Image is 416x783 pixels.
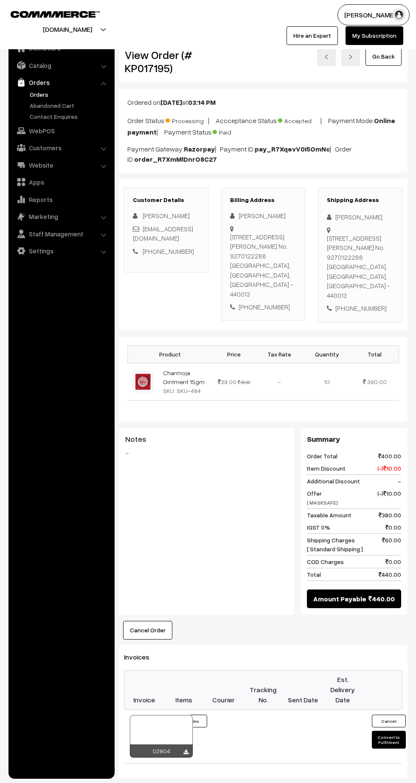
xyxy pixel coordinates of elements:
[256,363,303,400] td: -
[163,386,208,395] div: SKU: SKU-484
[385,523,401,532] span: 0.00
[160,98,182,107] b: [DATE]
[382,536,401,553] span: 60.00
[127,114,399,137] p: Order Status: | Accceptance Status: | Payment Mode: | Payment Status:
[125,448,288,458] blockquote: -
[218,378,236,385] span: 39.00
[324,54,329,59] img: left-arrow.png
[230,232,297,299] div: [STREET_ADDRESS][PERSON_NAME] No. 9270122288‬ [GEOGRAPHIC_DATA], [GEOGRAPHIC_DATA], [GEOGRAPHIC_D...
[11,8,85,19] a: COMMMERCE
[278,114,320,125] span: Accepted
[11,157,112,173] a: Website
[230,196,297,204] h3: Billing Address
[256,345,303,363] th: Tax Rate
[130,744,193,758] div: 02804
[393,8,405,21] img: user
[307,464,346,473] span: Item Discount
[351,345,399,363] th: Total
[11,192,112,207] a: Reports
[307,557,344,566] span: COD Charges
[327,303,394,313] div: [PHONE_NUMBER]
[385,557,401,566] span: 0.00
[125,435,288,444] h3: Notes
[11,123,112,138] a: WebPOS
[307,500,338,506] span: [ MASKSAFE]
[11,75,112,90] a: Orders
[307,477,360,486] span: Additional Discount
[313,594,366,604] span: Amount Payable
[166,114,208,125] span: Processing
[307,536,363,553] span: Shipping Charges [ Standard Shipping ]
[307,511,351,519] span: Taxable Amount
[307,435,401,444] h3: Summary
[124,670,164,709] th: Invoice
[377,464,401,473] span: (-) 10.00
[143,212,190,219] span: [PERSON_NAME]
[372,715,406,727] button: Cancel
[230,211,297,221] div: [PERSON_NAME]
[377,489,401,507] span: (-) 10.00
[379,511,401,519] span: 380.00
[337,4,410,25] button: [PERSON_NAME]
[143,247,194,255] a: [PHONE_NUMBER]
[365,47,402,66] a: Go Back
[11,243,112,258] a: Settings
[124,653,160,661] span: Invoices
[283,670,323,709] th: Sent Date
[303,345,351,363] th: Quantity
[11,226,112,241] a: Staff Management
[11,140,112,155] a: Customers
[327,233,394,300] div: [STREET_ADDRESS][PERSON_NAME] No. 9270122288‬ [GEOGRAPHIC_DATA], [GEOGRAPHIC_DATA], [GEOGRAPHIC_D...
[368,594,395,604] span: 440.00
[367,378,387,385] span: 390.00
[230,302,297,312] div: [PHONE_NUMBER]
[307,452,337,460] span: Order Total
[307,523,330,532] span: IGST 0%
[243,670,283,709] th: Tracking No.
[327,196,394,204] h3: Shipping Address
[372,731,406,749] button: Convert to Fulfilment
[125,48,208,75] h2: View Order (# KP017195)
[379,570,401,579] span: 440.00
[204,670,244,709] th: Courier
[133,196,200,204] h3: Customer Details
[123,621,172,640] button: Cancel Order
[346,26,403,45] a: My Subscription
[28,101,112,110] a: Abandoned Cart
[378,452,401,460] span: 400.00
[11,11,100,17] img: COMMMERCE
[213,126,255,137] span: Paid
[324,378,330,385] span: 10
[213,345,256,363] th: Price
[287,26,338,45] a: Hire an Expert
[184,145,215,153] b: Razorpay
[134,155,217,163] b: order_R7XmMlDnrO8C27
[238,379,250,385] strike: 40.00
[128,345,213,363] th: Product
[11,209,112,224] a: Marketing
[28,90,112,99] a: Orders
[13,19,122,40] button: [DOMAIN_NAME]
[307,489,338,507] span: Offer
[164,670,204,709] th: Items
[28,112,112,121] a: Contact Enquires
[163,369,205,385] a: Charmoja Ointment 15gm
[327,212,394,222] div: [PERSON_NAME]
[11,58,112,73] a: Catalog
[307,570,321,579] span: Total
[133,225,193,242] a: [EMAIL_ADDRESS][DOMAIN_NAME]
[398,477,401,486] span: -
[11,174,112,190] a: Apps
[133,371,153,392] img: CHARMOJA.jpg
[255,145,330,153] b: pay_R7XqevV0I5OmNc
[188,98,216,107] b: 03:14 PM
[323,670,363,709] th: Est. Delivery Date
[127,144,399,164] p: Payment Gateway: | Payment ID: | Order ID:
[348,54,353,59] img: right-arrow.png
[127,97,399,107] p: Ordered on at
